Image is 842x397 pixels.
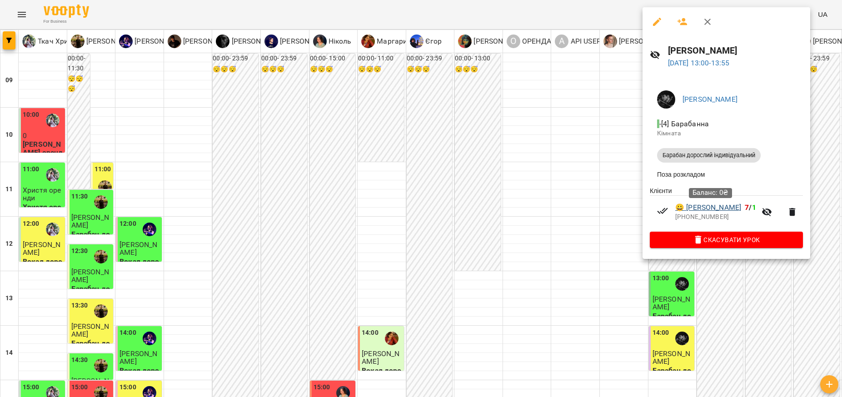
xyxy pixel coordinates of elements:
span: 1 [752,203,756,212]
h6: [PERSON_NAME] [668,44,803,58]
a: [PERSON_NAME] [683,95,737,104]
a: [DATE] 13:00-13:55 [668,59,730,67]
span: Баланс: 0₴ [693,189,728,197]
p: [PHONE_NUMBER] [675,213,756,222]
span: 7 [745,203,749,212]
svg: Візит сплачено [657,205,668,216]
li: Поза розкладом [650,166,803,183]
b: / [745,203,756,212]
span: Барабан дорослий індивідуальний [657,151,761,159]
a: 😀 [PERSON_NAME] [675,202,741,213]
span: - [4] Барабанна [657,119,711,128]
span: Скасувати Урок [657,234,796,245]
img: 1e89187ef4379fa210f999b4f8978c3c.png [657,90,675,109]
ul: Клієнти [650,186,803,232]
p: Кімната [657,129,796,138]
button: Скасувати Урок [650,232,803,248]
